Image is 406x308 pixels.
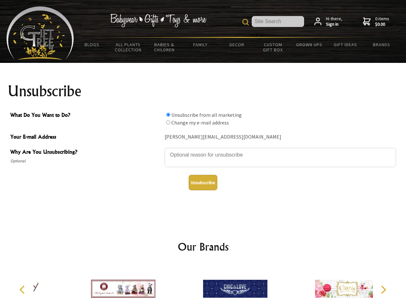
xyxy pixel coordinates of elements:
a: Decor [219,38,255,51]
h1: Unsubscribe [8,83,399,99]
label: Unsubscribe from all marketing [171,112,242,118]
a: All Plants Collection [110,38,147,56]
span: 0 items [375,16,389,27]
a: Family [183,38,219,51]
h2: Our Brands [13,239,393,254]
img: Babyware - Gifts - Toys and more... [6,6,74,60]
input: What Do You Want to Do? [166,120,170,124]
input: What Do You Want to Do? [166,113,170,117]
div: [PERSON_NAME][EMAIL_ADDRESS][DOMAIN_NAME] [165,132,396,142]
strong: $0.00 [375,21,389,27]
a: Custom Gift Box [255,38,291,56]
img: Babywear - Gifts - Toys & more [110,14,206,27]
span: What Do You Want to Do? [10,111,161,120]
label: Change my e-mail address [171,119,229,126]
a: Hi there,Sign in [314,16,342,27]
span: Optional [10,157,161,165]
strong: Sign in [326,21,342,27]
span: Your E-mail Address [10,133,161,142]
a: Babies & Children [146,38,183,56]
a: Grown Ups [291,38,327,51]
input: Site Search [252,16,304,27]
a: Brands [364,38,400,51]
button: Next [376,283,390,297]
img: product search [242,19,249,25]
a: BLOGS [74,38,110,51]
span: Why Are You Unsubscribing? [10,148,161,157]
span: Hi there, [326,16,342,27]
a: 0 items$0.00 [363,16,389,27]
textarea: Why Are You Unsubscribing? [165,148,396,167]
a: Gift Ideas [327,38,364,51]
button: Unsubscribe [189,175,217,190]
button: Previous [16,283,30,297]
